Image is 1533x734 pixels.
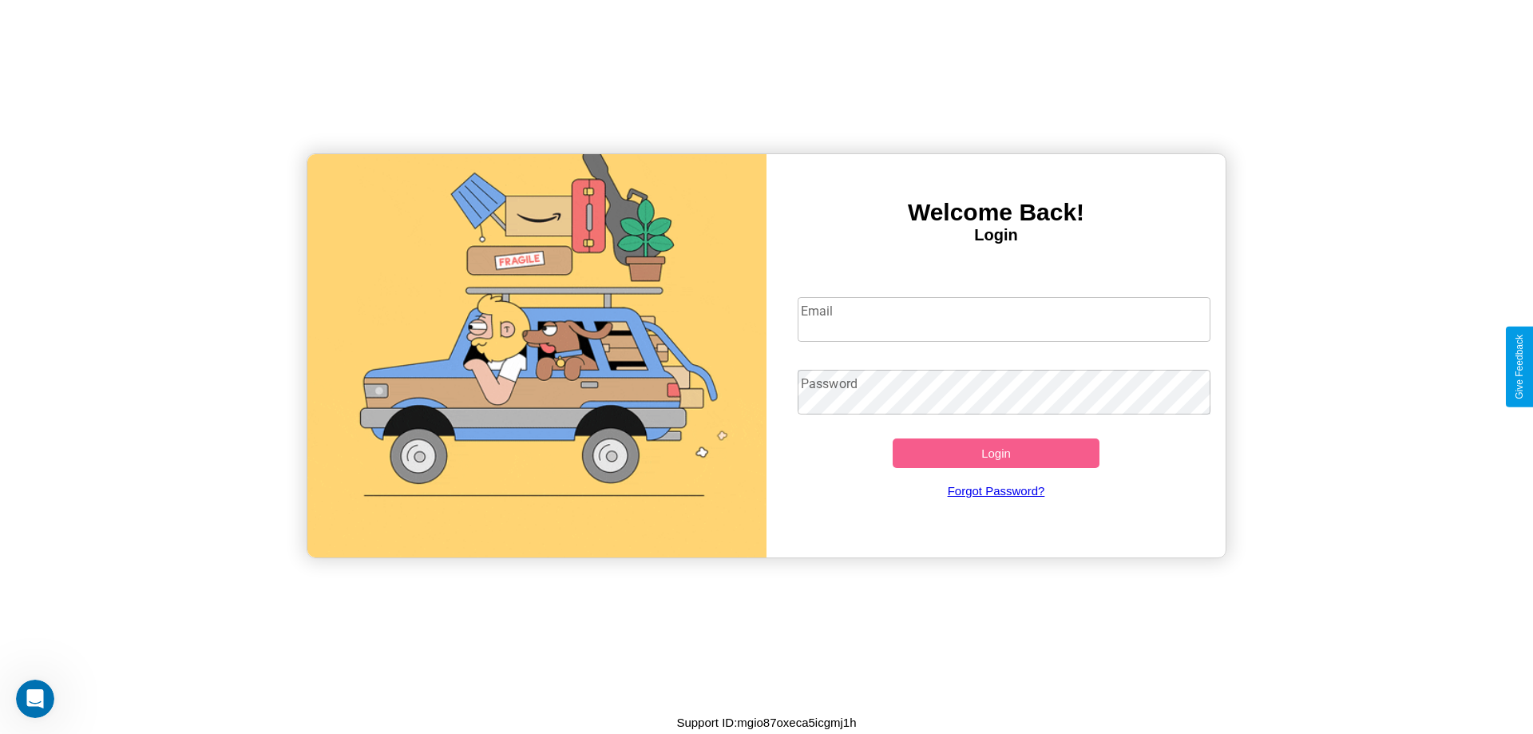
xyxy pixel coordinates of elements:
a: Forgot Password? [790,468,1203,514]
h4: Login [766,226,1226,244]
img: gif [307,154,766,557]
p: Support ID: mgio87oxeca5icgmj1h [676,712,856,733]
div: Give Feedback [1514,335,1525,399]
h3: Welcome Back! [766,199,1226,226]
button: Login [893,438,1099,468]
iframe: Intercom live chat [16,680,54,718]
